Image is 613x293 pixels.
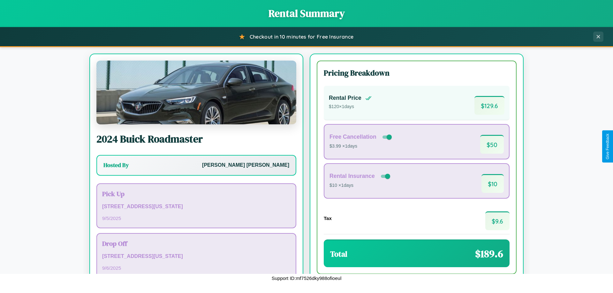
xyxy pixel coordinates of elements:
[329,142,393,150] p: $3.99 × 1 days
[102,239,291,248] h3: Drop Off
[96,132,296,146] h2: 2024 Buick Roadmaster
[329,134,376,140] h4: Free Cancellation
[485,211,510,230] span: $ 9.6
[475,247,503,261] span: $ 189.6
[481,174,504,193] span: $ 10
[6,6,607,20] h1: Rental Summary
[329,103,372,111] p: $ 120 × 1 days
[329,95,361,101] h4: Rental Price
[96,61,296,124] img: Buick Roadmaster
[202,161,289,170] p: [PERSON_NAME] [PERSON_NAME]
[330,249,347,259] h3: Total
[103,161,129,169] h3: Hosted By
[474,96,504,115] span: $ 129.6
[102,264,291,272] p: 9 / 6 / 2025
[605,134,610,159] div: Give Feedback
[329,181,391,190] p: $10 × 1 days
[102,214,291,223] p: 9 / 5 / 2025
[102,202,291,211] p: [STREET_ADDRESS][US_STATE]
[480,135,504,154] span: $ 50
[102,252,291,261] p: [STREET_ADDRESS][US_STATE]
[324,68,510,78] h3: Pricing Breakdown
[250,33,353,40] span: Checkout in 10 minutes for Free Insurance
[324,216,332,221] h4: Tax
[272,274,341,282] p: Support ID: mf7526dky988ofioeul
[102,189,291,198] h3: Pick Up
[329,173,375,179] h4: Rental Insurance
